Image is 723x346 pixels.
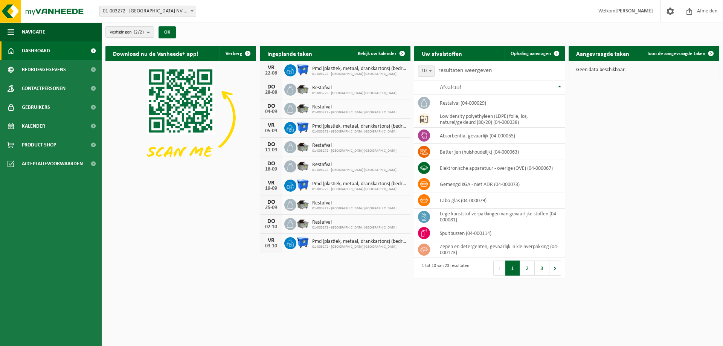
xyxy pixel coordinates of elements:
span: Pmd (plastiek, metaal, drankkartons) (bedrijven) [312,66,407,72]
div: DO [264,103,279,109]
span: Afvalstof [440,85,461,91]
span: Gebruikers [22,98,50,117]
span: 01-003272 - [GEOGRAPHIC_DATA] [GEOGRAPHIC_DATA] [312,149,397,153]
div: 03-10 [264,244,279,249]
span: 01-003272 - BELGOSUC NV - BEERNEM [99,6,196,17]
img: Download de VHEPlus App [105,61,256,174]
h2: Uw afvalstoffen [414,46,470,61]
div: 02-10 [264,224,279,230]
span: Product Shop [22,136,56,154]
span: 01-003272 - [GEOGRAPHIC_DATA] [GEOGRAPHIC_DATA] [312,206,397,211]
span: Pmd (plastiek, metaal, drankkartons) (bedrijven) [312,181,407,187]
div: DO [264,84,279,90]
img: WB-5000-GAL-GY-01 [296,82,309,95]
span: Toon de aangevraagde taken [647,51,705,56]
span: Navigatie [22,23,45,41]
span: Restafval [312,85,397,91]
div: 18-09 [264,167,279,172]
div: 05-09 [264,128,279,134]
span: 01-003272 - [GEOGRAPHIC_DATA] [GEOGRAPHIC_DATA] [312,110,397,115]
span: Restafval [312,219,397,226]
div: 11-09 [264,148,279,153]
button: Previous [493,261,505,276]
label: resultaten weergeven [438,67,492,73]
span: 01-003272 - [GEOGRAPHIC_DATA] [GEOGRAPHIC_DATA] [312,226,397,230]
span: 10 [418,66,434,76]
a: Toon de aangevraagde taken [641,46,718,61]
count: (2/2) [134,30,144,35]
div: 28-08 [264,90,279,95]
button: 2 [520,261,535,276]
div: VR [264,122,279,128]
div: VR [264,65,279,71]
span: 01-003272 - BELGOSUC NV - BEERNEM [100,6,196,17]
img: WB-1100-HPE-BE-01 [296,121,309,134]
span: 01-003272 - [GEOGRAPHIC_DATA] [GEOGRAPHIC_DATA] [312,91,397,96]
img: WB-1100-HPE-BE-01 [296,63,309,76]
div: DO [264,199,279,205]
span: 01-003272 - [GEOGRAPHIC_DATA] [GEOGRAPHIC_DATA] [312,187,407,192]
span: Contactpersonen [22,79,66,98]
td: lege kunststof verpakkingen van gevaarlijke stoffen (04-000081) [434,209,565,225]
span: Restafval [312,200,397,206]
td: absorbentia, gevaarlijk (04-000055) [434,128,565,144]
span: 01-003272 - [GEOGRAPHIC_DATA] [GEOGRAPHIC_DATA] [312,130,407,134]
div: 25-09 [264,205,279,210]
button: Verberg [220,46,255,61]
a: Bekijk uw kalender [352,46,410,61]
div: 22-08 [264,71,279,76]
button: OK [159,26,176,38]
h2: Ingeplande taken [260,46,320,61]
td: elektronische apparatuur - overige (OVE) (04-000067) [434,160,565,176]
div: VR [264,180,279,186]
img: WB-5000-GAL-GY-01 [296,217,309,230]
div: 1 tot 10 van 23 resultaten [418,260,469,276]
p: Geen data beschikbaar. [576,67,712,73]
img: WB-5000-GAL-GY-01 [296,159,309,172]
strong: [PERSON_NAME] [615,8,653,14]
td: spuitbussen (04-000114) [434,225,565,241]
span: Bedrijfsgegevens [22,60,66,79]
img: WB-1100-HPE-BE-01 [296,178,309,191]
img: WB-5000-GAL-GY-01 [296,140,309,153]
span: Restafval [312,104,397,110]
img: WB-1100-HPE-BE-01 [296,236,309,249]
div: DO [264,142,279,148]
img: WB-5000-GAL-GY-01 [296,198,309,210]
span: 01-003272 - [GEOGRAPHIC_DATA] [GEOGRAPHIC_DATA] [312,72,407,76]
td: zepen en detergenten, gevaarlijk in kleinverpakking (04-000123) [434,241,565,258]
span: Bekijk uw kalender [358,51,397,56]
span: Restafval [312,162,397,168]
div: VR [264,238,279,244]
span: Acceptatievoorwaarden [22,154,83,173]
button: 3 [535,261,549,276]
a: Ophaling aanvragen [505,46,564,61]
div: DO [264,218,279,224]
div: 19-09 [264,186,279,191]
span: 01-003272 - [GEOGRAPHIC_DATA] [GEOGRAPHIC_DATA] [312,168,397,172]
span: Dashboard [22,41,50,60]
div: DO [264,161,279,167]
img: WB-5000-GAL-GY-01 [296,102,309,114]
button: 1 [505,261,520,276]
span: Vestigingen [110,27,144,38]
div: 04-09 [264,109,279,114]
h2: Aangevraagde taken [569,46,637,61]
span: 01-003272 - [GEOGRAPHIC_DATA] [GEOGRAPHIC_DATA] [312,245,407,249]
span: Kalender [22,117,45,136]
span: Restafval [312,143,397,149]
h2: Download nu de Vanheede+ app! [105,46,206,61]
span: Verberg [226,51,242,56]
td: labo-glas (04-000079) [434,192,565,209]
td: gemengd KGA - niet ADR (04-000073) [434,176,565,192]
button: Vestigingen(2/2) [105,26,154,38]
td: restafval (04-000029) [434,95,565,111]
span: Pmd (plastiek, metaal, drankkartons) (bedrijven) [312,123,407,130]
span: 10 [418,66,435,77]
td: batterijen (huishoudelijk) (04-000063) [434,144,565,160]
span: Pmd (plastiek, metaal, drankkartons) (bedrijven) [312,239,407,245]
span: Ophaling aanvragen [511,51,551,56]
button: Next [549,261,561,276]
td: low density polyethyleen (LDPE) folie, los, naturel/gekleurd (80/20) (04-000038) [434,111,565,128]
